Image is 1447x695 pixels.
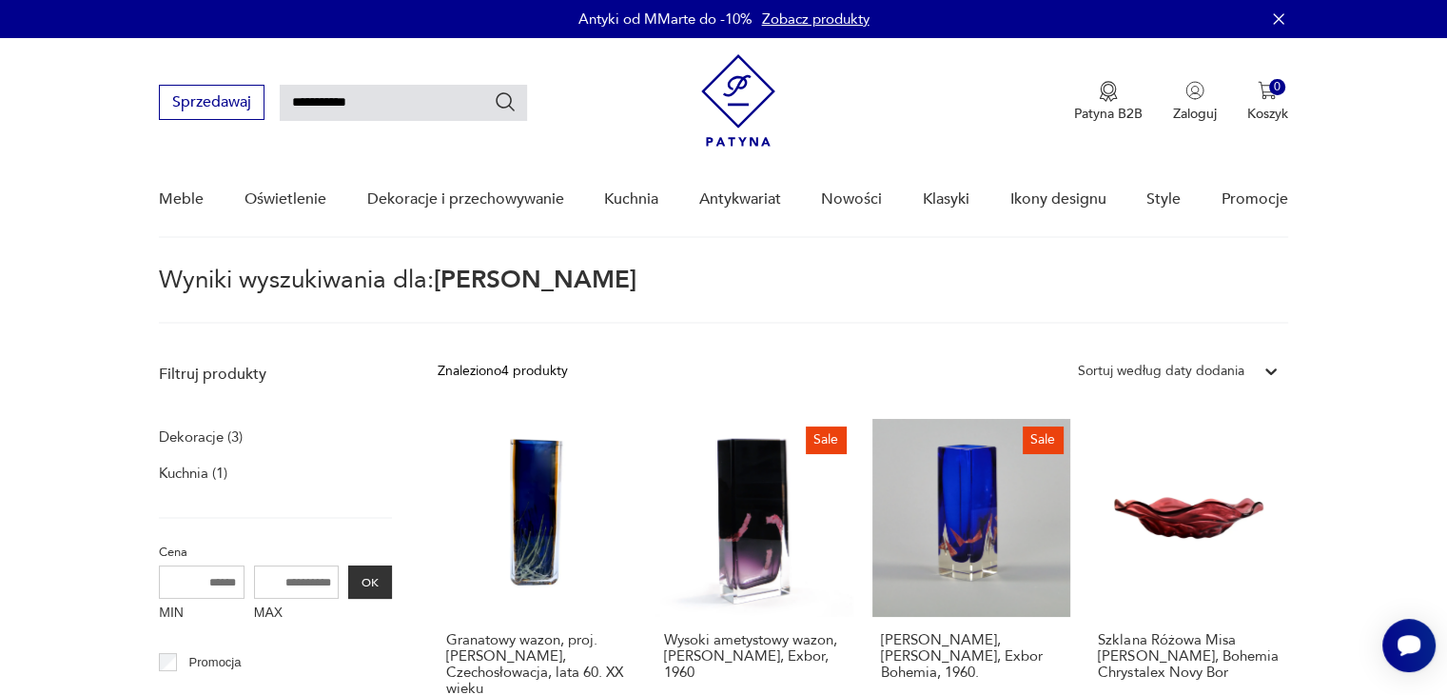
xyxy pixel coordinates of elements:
[159,364,392,385] p: Filtruj produkty
[1173,105,1217,123] p: Zaloguj
[1074,81,1143,123] button: Patyna B2B
[1173,81,1217,123] button: Zaloguj
[189,652,242,673] p: Promocja
[1146,163,1181,236] a: Style
[923,163,969,236] a: Klasyki
[254,599,340,629] label: MAX
[366,163,563,236] a: Dekoracje i przechowywanie
[1247,105,1288,123] p: Koszyk
[699,163,781,236] a: Antykwariat
[159,460,227,486] a: Kuchnia (1)
[1009,163,1105,236] a: Ikony designu
[1258,81,1277,100] img: Ikona koszyka
[244,163,326,236] a: Oświetlenie
[1382,619,1436,672] iframe: Smartsupp widget button
[159,268,1287,324] p: Wyniki wyszukiwania dla:
[664,632,845,681] h3: Wysoki ametystowy wazon, [PERSON_NAME], Exbor, 1960
[438,361,568,382] div: Znaleziono 4 produkty
[159,85,264,120] button: Sprzedawaj
[1099,81,1118,102] img: Ikona medalu
[1074,105,1143,123] p: Patyna B2B
[1185,81,1204,100] img: Ikonka użytkownika
[494,90,517,113] button: Szukaj
[159,542,392,563] p: Cena
[1078,361,1244,382] div: Sortuj według daty dodania
[701,54,775,147] img: Patyna - sklep z meblami i dekoracjami vintage
[159,424,243,450] a: Dekoracje (3)
[434,263,636,297] span: [PERSON_NAME]
[348,566,392,599] button: OK
[1098,632,1279,681] h3: Szklana Różowa Misa [PERSON_NAME], Bohemia Chrystalex Novy Bor
[159,163,204,236] a: Meble
[1269,79,1285,95] div: 0
[1222,163,1288,236] a: Promocje
[578,10,753,29] p: Antyki od MMarte do -10%
[1074,81,1143,123] a: Ikona medaluPatyna B2B
[762,10,870,29] a: Zobacz produkty
[821,163,882,236] a: Nowości
[604,163,658,236] a: Kuchnia
[881,632,1062,681] h3: [PERSON_NAME], [PERSON_NAME], Exbor Bohemia, 1960.
[159,599,244,629] label: MIN
[159,97,264,110] a: Sprzedawaj
[1247,81,1288,123] button: 0Koszyk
